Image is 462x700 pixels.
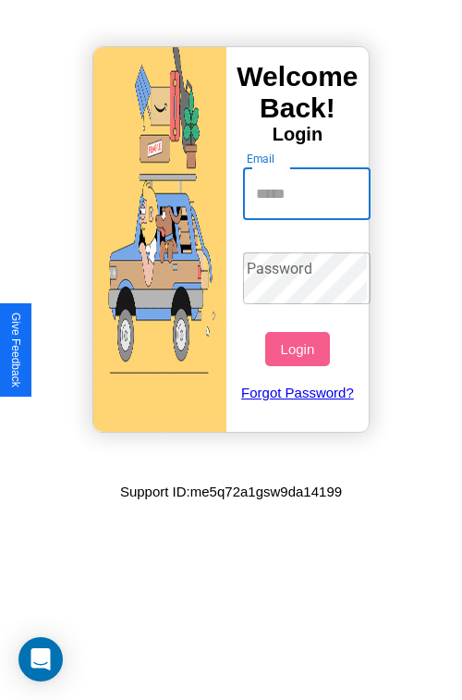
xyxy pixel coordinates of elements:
div: Open Intercom Messenger [18,637,63,682]
label: Email [247,151,275,166]
img: gif [93,47,226,432]
h4: Login [226,124,369,145]
div: Give Feedback [9,313,22,387]
p: Support ID: me5q72a1gsw9da14199 [120,479,342,504]
h3: Welcome Back! [226,61,369,124]
button: Login [265,332,329,366]
a: Forgot Password? [234,366,362,419]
